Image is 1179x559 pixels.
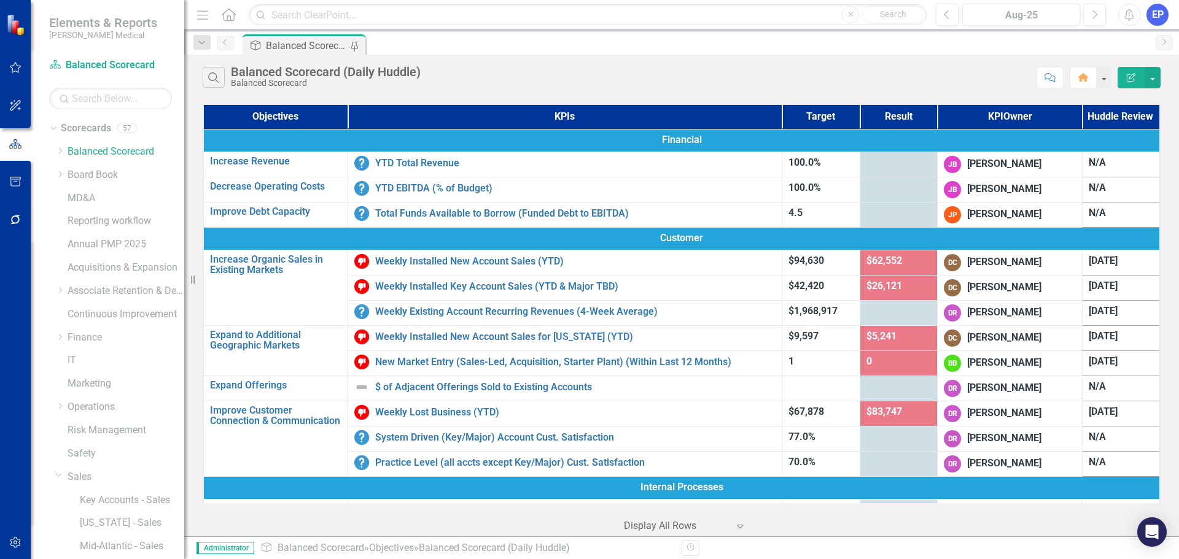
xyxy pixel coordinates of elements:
button: Search [862,6,924,23]
td: Double-Click to Edit Right Click for Context Menu [348,275,782,300]
button: Aug-25 [962,4,1080,26]
a: Total Funds Available to Borrow (Funded Debt to EBITDA) [375,208,776,219]
img: Below Target [354,254,369,269]
div: DC [944,330,961,347]
a: Balanced Scorecard [278,542,364,553]
div: DR [944,503,961,520]
div: [PERSON_NAME] [967,157,1041,171]
a: Increase Operational Efficiency [210,503,341,525]
a: Safety [68,447,184,461]
div: N/A [1089,455,1153,469]
a: Improve Debt Capacity [210,206,341,217]
div: N/A [1089,206,1153,220]
span: $5,241 [866,330,897,342]
div: » » [260,541,672,555]
a: Continuous Improvement [68,307,184,322]
div: 57 [117,123,137,134]
div: [PERSON_NAME] [967,280,1041,295]
img: Below Target [354,279,369,294]
span: 0 [866,355,872,367]
td: Double-Click to Edit Right Click for Context Menu [348,152,782,177]
span: 1 [788,355,794,367]
span: [DATE] [1089,355,1118,367]
a: Scorecards [61,121,111,136]
a: Weekly Installed New Account Sales for [US_STATE] (YTD) [375,331,776,342]
div: DR [944,304,961,322]
div: Balanced Scorecard (Daily Huddle) [419,542,570,553]
span: [DATE] [1089,305,1118,317]
span: Internal Processes [210,480,1153,495]
td: Double-Click to Edit Right Click for Context Menu [203,177,348,202]
td: Double-Click to Edit [1082,250,1160,275]
span: $62,552 [866,255,902,266]
a: Objectives [369,542,414,553]
td: Double-Click to Edit Right Click for Context Menu [203,152,348,177]
span: [DATE] [1089,280,1118,291]
a: Reporting workflow [68,214,184,228]
img: Not Defined [354,380,369,395]
td: Double-Click to Edit [1082,426,1160,451]
td: Double-Click to Edit Right Click for Context Menu [348,350,782,376]
div: DR [944,380,961,397]
div: BB [944,355,961,372]
div: JB [944,181,961,198]
td: Double-Click to Edit [1082,350,1160,376]
a: Board Book [68,168,184,182]
a: Decrease Operating Costs [210,181,341,192]
td: Double-Click to Edit Right Click for Context Menu [348,325,782,350]
a: YTD Total Revenue [375,158,776,169]
td: Double-Click to Edit [1082,376,1160,401]
a: Associate Retention & Development [68,284,184,298]
span: 100.0% [788,182,821,193]
img: No Information [354,156,369,171]
td: Double-Click to Edit Right Click for Context Menu [348,177,782,202]
td: Double-Click to Edit Right Click for Context Menu [203,401,348,476]
span: [DATE] [1089,406,1118,417]
td: Double-Click to Edit [938,325,1082,350]
td: Double-Click to Edit [938,350,1082,376]
a: Weekly Installed New Account Sales (YTD) [375,256,776,267]
td: Double-Click to Edit Right Click for Context Menu [203,202,348,227]
div: DR [944,430,961,447]
img: No Information [354,455,369,470]
span: $9,597 [788,330,819,342]
div: [PERSON_NAME] [967,255,1041,269]
span: Administrator [196,542,254,554]
div: DR [944,455,961,472]
td: Double-Click to Edit Right Click for Context Menu [348,202,782,227]
div: Balanced Scorecard [231,79,421,88]
td: Double-Click to Edit [1082,152,1160,177]
td: Double-Click to Edit [938,250,1082,275]
span: $94,630 [788,255,824,266]
a: Balanced Scorecard [68,145,184,159]
a: Finance [68,331,184,345]
span: $42,420 [788,280,824,291]
td: Double-Click to Edit Right Click for Context Menu [348,499,782,524]
img: No Information [354,430,369,445]
td: Double-Click to Edit [1082,202,1160,227]
input: Search Below... [49,88,172,109]
div: [PERSON_NAME] [967,182,1041,196]
a: Increase Organic Sales in Existing Markets [210,254,341,276]
td: Double-Click to Edit [1082,401,1160,426]
div: [PERSON_NAME] [967,406,1041,420]
a: $ of Adjacent Offerings Sold to Existing Accounts [375,382,776,393]
td: Double-Click to Edit Right Click for Context Menu [348,401,782,426]
td: Double-Click to Edit [203,476,1160,499]
span: [DATE] [1089,330,1118,342]
span: [DATE] [1089,255,1118,266]
a: Risk Management [68,423,184,438]
td: Double-Click to Edit [1082,300,1160,325]
td: Double-Click to Edit Right Click for Context Menu [348,376,782,401]
div: Balanced Scorecard (Daily Huddle) [266,38,347,53]
td: Double-Click to Edit [938,499,1082,524]
span: 70.0% [788,456,815,468]
div: Open Intercom Messenger [1137,517,1167,547]
small: [PERSON_NAME] Medical [49,30,157,40]
td: Double-Click to Edit [938,275,1082,300]
a: Annual PMP 2025 [68,237,184,252]
div: [PERSON_NAME] [967,457,1041,471]
span: Search [880,9,906,19]
div: N/A [1089,156,1153,170]
img: No Information [354,304,369,319]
